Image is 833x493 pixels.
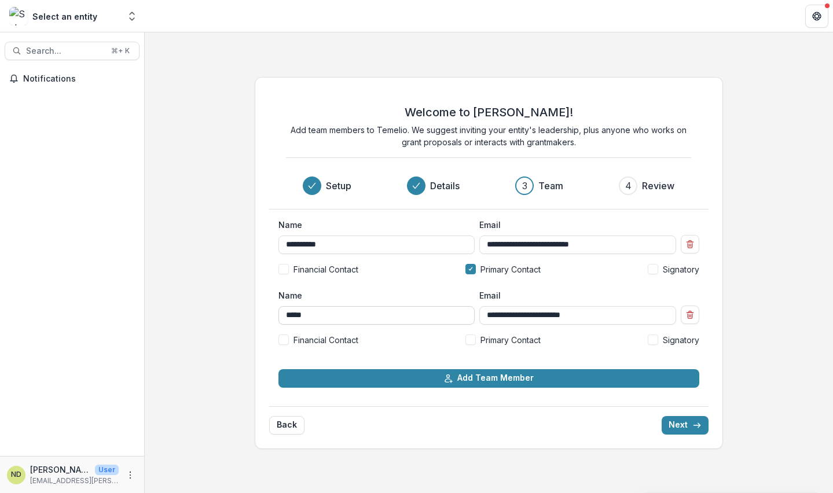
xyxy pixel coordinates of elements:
button: Remove team member [681,306,699,324]
div: Nicollette Daniel [11,471,21,479]
p: [EMAIL_ADDRESS][PERSON_NAME][DOMAIN_NAME] [30,476,119,486]
p: [PERSON_NAME] [30,463,90,476]
span: Notifications [23,74,135,84]
div: 4 [625,179,632,193]
button: More [123,468,137,482]
h3: Details [430,179,460,193]
label: Email [479,289,669,301]
span: Signatory [663,263,699,275]
div: 3 [522,179,527,193]
div: Progress [303,176,674,195]
h3: Setup [326,179,351,193]
span: Signatory [663,334,699,346]
label: Email [479,219,669,231]
label: Name [278,289,468,301]
button: Remove team member [681,235,699,253]
label: Name [278,219,468,231]
p: Add team members to Temelio. We suggest inviting your entity's leadership, plus anyone who works ... [286,124,691,148]
button: Open entity switcher [124,5,140,28]
button: Notifications [5,69,140,88]
span: Financial Contact [293,263,358,275]
h3: Review [642,179,674,193]
div: Select an entity [32,10,97,23]
span: Financial Contact [293,334,358,346]
button: Next [662,416,709,435]
span: Primary Contact [480,334,541,346]
p: User [95,465,119,475]
span: Primary Contact [480,263,541,275]
button: Search... [5,42,140,60]
h3: Team [538,179,563,193]
h2: Welcome to [PERSON_NAME]! [405,105,573,119]
div: ⌘ + K [109,45,132,57]
span: Search... [26,46,104,56]
button: Add Team Member [278,369,700,388]
button: Get Help [805,5,828,28]
img: Select an entity [9,7,28,25]
button: Back [269,416,304,435]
